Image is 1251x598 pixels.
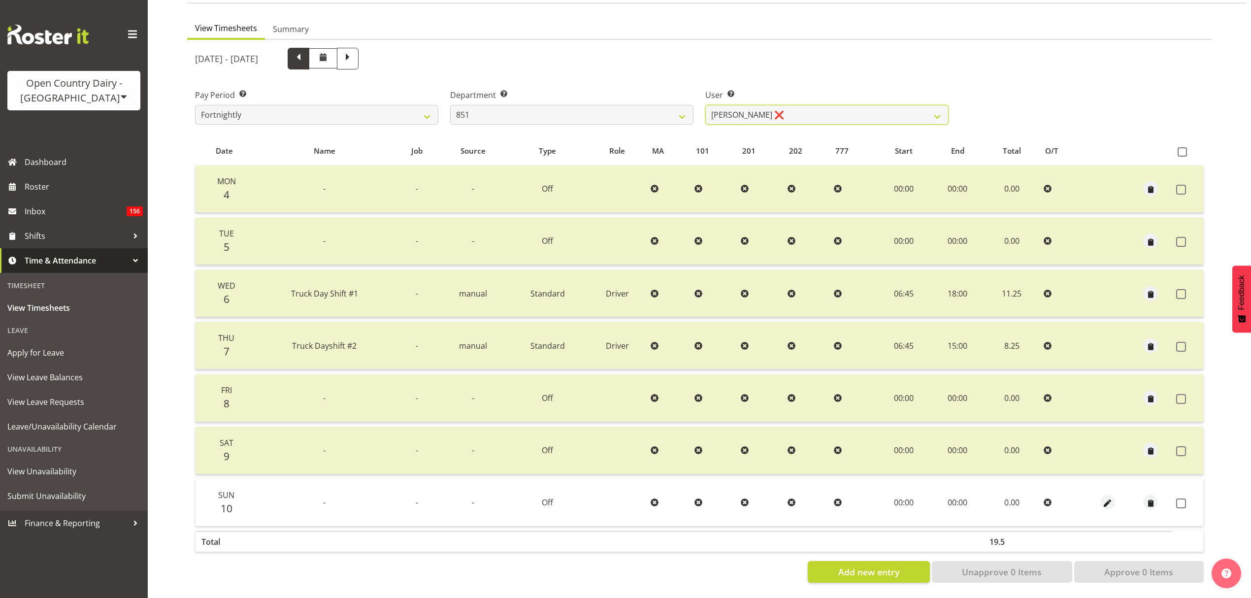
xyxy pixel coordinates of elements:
[984,166,1039,213] td: 0.00
[2,484,145,508] a: Submit Unavailability
[877,374,932,422] td: 00:00
[218,490,234,500] span: Sun
[472,235,474,246] span: -
[450,89,693,101] label: Department
[507,427,588,474] td: Off
[984,374,1039,422] td: 0.00
[224,292,230,306] span: 6
[2,459,145,484] a: View Unavailability
[984,479,1039,526] td: 0.00
[808,561,929,583] button: Add new entry
[218,332,234,343] span: Thu
[25,179,143,194] span: Roster
[219,228,234,239] span: Tue
[7,25,89,44] img: Rosterit website logo
[931,479,984,526] td: 00:00
[838,565,899,578] span: Add new entry
[931,427,984,474] td: 00:00
[220,437,233,448] span: Sat
[932,561,1072,583] button: Unapprove 0 Items
[2,296,145,320] a: View Timesheets
[2,439,145,459] div: Unavailability
[877,322,932,369] td: 06:45
[984,427,1039,474] td: 0.00
[539,145,556,157] span: Type
[472,445,474,456] span: -
[7,419,140,434] span: Leave/Unavailability Calendar
[1003,145,1021,157] span: Total
[2,340,145,365] a: Apply for Leave
[877,166,932,213] td: 00:00
[416,340,418,351] span: -
[195,53,258,64] h5: [DATE] - [DATE]
[416,235,418,246] span: -
[459,288,487,299] span: manual
[416,183,418,194] span: -
[984,531,1039,552] th: 19.5
[931,218,984,265] td: 00:00
[2,414,145,439] a: Leave/Unavailability Calendar
[931,374,984,422] td: 00:00
[196,531,254,552] th: Total
[931,270,984,317] td: 18:00
[291,288,358,299] span: Truck Day Shift #1
[195,89,438,101] label: Pay Period
[221,385,232,396] span: Fri
[323,235,326,246] span: -
[789,145,802,157] span: 202
[323,497,326,508] span: -
[696,145,709,157] span: 101
[7,345,140,360] span: Apply for Leave
[984,322,1039,369] td: 8.25
[195,22,257,34] span: View Timesheets
[216,145,233,157] span: Date
[507,322,588,369] td: Standard
[1237,275,1246,310] span: Feedback
[224,240,230,254] span: 5
[7,370,140,385] span: View Leave Balances
[2,320,145,340] div: Leave
[606,340,629,351] span: Driver
[931,166,984,213] td: 00:00
[835,145,849,157] span: 777
[25,516,128,531] span: Finance & Reporting
[962,565,1042,578] span: Unapprove 0 Items
[416,393,418,403] span: -
[984,270,1039,317] td: 11.25
[1045,145,1058,157] span: O/T
[895,145,913,157] span: Start
[609,145,625,157] span: Role
[742,145,756,157] span: 201
[218,280,235,291] span: Wed
[224,188,230,201] span: 4
[416,497,418,508] span: -
[507,270,588,317] td: Standard
[931,322,984,369] td: 15:00
[323,445,326,456] span: -
[7,395,140,409] span: View Leave Requests
[652,145,664,157] span: MA
[507,218,588,265] td: Off
[2,365,145,390] a: View Leave Balances
[1232,266,1251,332] button: Feedback - Show survey
[25,253,128,268] span: Time & Attendance
[472,183,474,194] span: -
[224,344,230,358] span: 7
[273,23,309,35] span: Summary
[472,497,474,508] span: -
[416,445,418,456] span: -
[1221,568,1231,578] img: help-xxl-2.png
[25,155,143,169] span: Dashboard
[507,479,588,526] td: Off
[877,218,932,265] td: 00:00
[292,340,357,351] span: Truck Dayshift #2
[221,501,232,515] span: 10
[705,89,949,101] label: User
[7,489,140,503] span: Submit Unavailability
[323,183,326,194] span: -
[877,270,932,317] td: 06:45
[224,449,230,463] span: 9
[416,288,418,299] span: -
[25,229,128,243] span: Shifts
[951,145,964,157] span: End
